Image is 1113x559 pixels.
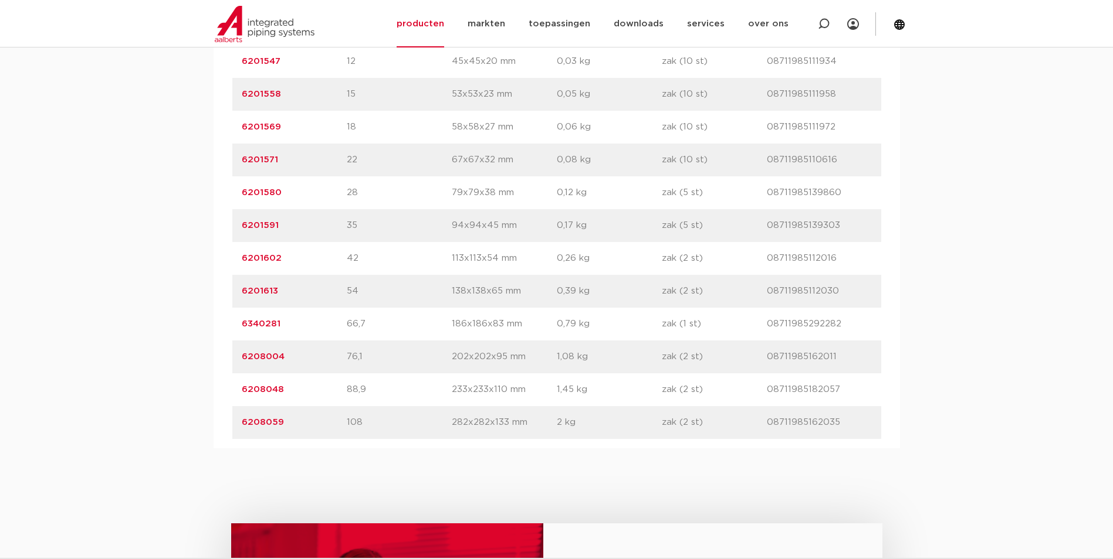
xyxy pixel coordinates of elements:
[452,87,557,101] p: 53x53x23 mm
[242,385,284,394] a: 6208048
[347,54,452,69] p: 12
[557,317,662,331] p: 0,79 kg
[662,219,767,233] p: zak (5 st)
[662,284,767,298] p: zak (2 st)
[347,87,452,101] p: 15
[662,383,767,397] p: zak (2 st)
[452,415,557,430] p: 282x282x133 mm
[767,284,872,298] p: 08711985112030
[242,57,280,66] a: 6201547
[767,54,872,69] p: 08711985111934
[452,317,557,331] p: 186x186x83 mm
[452,350,557,364] p: 202x202x95 mm
[662,317,767,331] p: zak (1 st)
[557,54,662,69] p: 0,03 kg
[242,90,281,98] a: 6201558
[347,383,452,397] p: 88,9
[242,352,285,361] a: 6208004
[452,186,557,200] p: 79x79x38 mm
[347,350,452,364] p: 76,1
[767,383,872,397] p: 08711985182057
[557,186,662,200] p: 0,12 kg
[242,254,282,263] a: 6201602
[662,415,767,430] p: zak (2 st)
[767,120,872,134] p: 08711985111972
[242,122,281,131] a: 6201569
[347,153,452,167] p: 22
[242,319,280,328] a: 6340281
[767,415,872,430] p: 08711985162035
[557,383,662,397] p: 1,45 kg
[347,415,452,430] p: 108
[767,251,872,265] p: 08711985112016
[767,219,872,233] p: 08711985139303
[767,153,872,167] p: 08711985110616
[767,350,872,364] p: 08711985162011
[452,54,557,69] p: 45x45x20 mm
[242,418,284,427] a: 6208059
[557,251,662,265] p: 0,26 kg
[347,186,452,200] p: 28
[557,350,662,364] p: 1,08 kg
[767,87,872,101] p: 08711985111958
[662,350,767,364] p: zak (2 st)
[452,120,557,134] p: 58x58x27 mm
[662,186,767,200] p: zak (5 st)
[242,287,278,295] a: 6201613
[347,317,452,331] p: 66,7
[347,219,452,233] p: 35
[662,87,767,101] p: zak (10 st)
[557,153,662,167] p: 0,08 kg
[452,251,557,265] p: 113x113x54 mm
[557,415,662,430] p: 2 kg
[557,284,662,298] p: 0,39 kg
[662,153,767,167] p: zak (10 st)
[557,219,662,233] p: 0,17 kg
[347,120,452,134] p: 18
[452,383,557,397] p: 233x233x110 mm
[767,186,872,200] p: 08711985139860
[242,221,279,230] a: 6201591
[452,153,557,167] p: 67x67x32 mm
[242,188,282,197] a: 6201580
[347,251,452,265] p: 42
[662,54,767,69] p: zak (10 st)
[347,284,452,298] p: 54
[452,219,557,233] p: 94x94x45 mm
[242,155,278,164] a: 6201571
[557,87,662,101] p: 0,05 kg
[452,284,557,298] p: 138x138x65 mm
[767,317,872,331] p: 08711985292282
[662,251,767,265] p: zak (2 st)
[662,120,767,134] p: zak (10 st)
[557,120,662,134] p: 0,06 kg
